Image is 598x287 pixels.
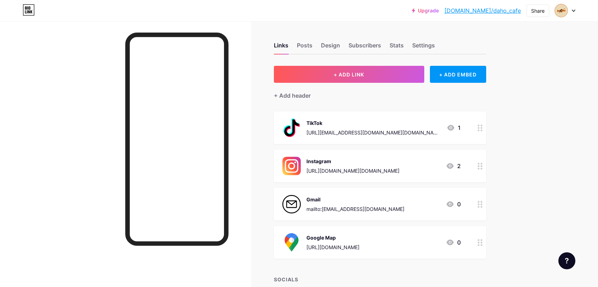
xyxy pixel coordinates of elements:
[274,66,424,83] button: + ADD LINK
[306,205,404,213] div: mailto:[EMAIL_ADDRESS][DOMAIN_NAME]
[282,195,301,213] img: Gmail
[282,119,301,137] img: TikTok
[282,233,301,252] img: Google Map
[447,124,461,132] div: 1
[446,162,461,170] div: 2
[430,66,486,83] div: + ADD EMBED
[531,7,545,15] div: Share
[306,119,441,127] div: TikTok
[412,41,435,54] div: Settings
[349,41,381,54] div: Subscribers
[306,243,360,251] div: [URL][DOMAIN_NAME]
[297,41,312,54] div: Posts
[306,167,399,174] div: [URL][DOMAIN_NAME][DOMAIN_NAME]
[306,234,360,241] div: Google Map
[390,41,404,54] div: Stats
[554,4,568,17] img: daho_cafe
[334,71,364,78] span: + ADD LINK
[306,196,404,203] div: Gmail
[306,129,441,136] div: [URL][EMAIL_ADDRESS][DOMAIN_NAME][DOMAIN_NAME]
[446,200,461,208] div: 0
[274,276,486,283] div: SOCIALS
[274,41,288,54] div: Links
[306,157,399,165] div: Instagram
[446,238,461,247] div: 0
[444,6,521,15] a: [DOMAIN_NAME]/daho_cafe
[274,91,311,100] div: + Add header
[282,157,301,175] img: Instagram
[321,41,340,54] div: Design
[412,8,439,13] a: Upgrade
